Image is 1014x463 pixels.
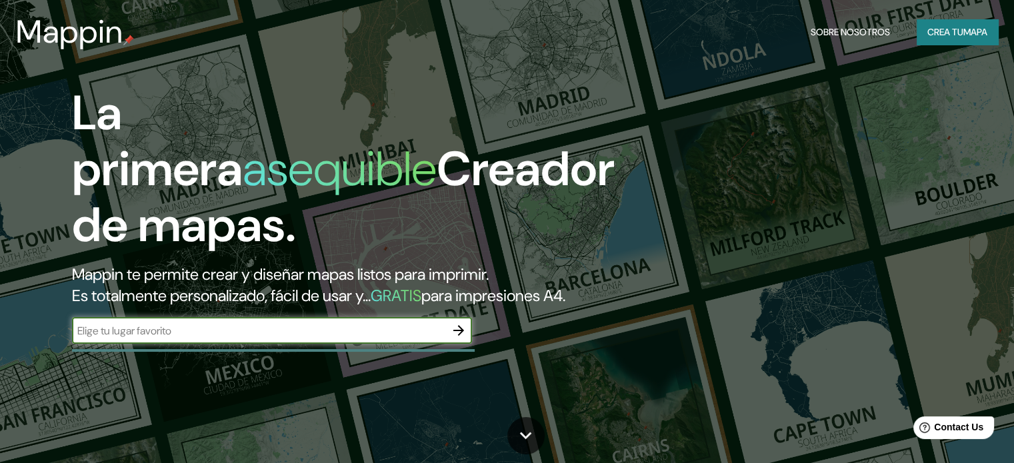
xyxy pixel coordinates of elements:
[421,285,565,306] font: para impresiones A4.
[917,19,998,45] button: Crea tumapa
[243,138,437,200] font: asequible
[16,11,123,53] font: Mappin
[811,26,890,38] font: Sobre nosotros
[895,411,999,448] iframe: Help widget launcher
[72,323,445,338] input: Elige tu lugar favorito
[72,138,615,256] font: Creador de mapas.
[72,285,371,306] font: Es totalmente personalizado, fácil de usar y...
[123,35,134,45] img: pin de mapeo
[72,82,243,200] font: La primera
[371,285,421,306] font: GRATIS
[72,264,489,284] font: Mappin te permite crear y diseñar mapas listos para imprimir.
[805,19,895,45] button: Sobre nosotros
[963,26,987,38] font: mapa
[927,26,963,38] font: Crea tu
